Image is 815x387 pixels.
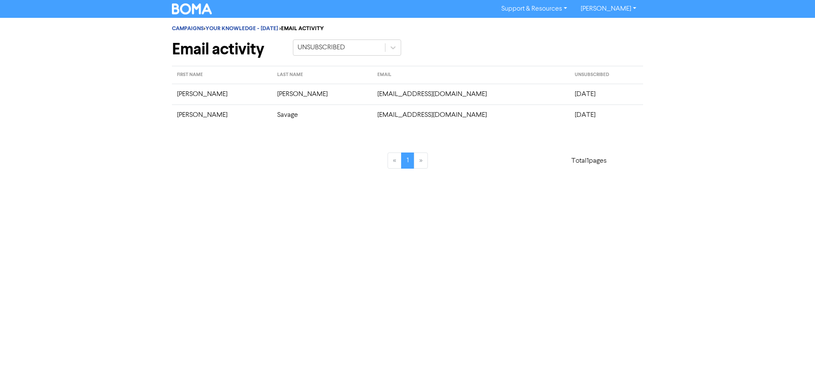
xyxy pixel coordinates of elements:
h1: Email activity [172,40,280,59]
td: [DATE] [570,105,643,125]
div: > > EMAIL ACTIVITY [172,25,643,33]
th: EMAIL [372,66,570,84]
td: [PERSON_NAME] [272,84,372,105]
th: UNSUBSCRIBED [570,66,643,84]
th: FIRST NAME [172,66,272,84]
img: BOMA Logo [172,3,212,14]
a: YOUR KNOWLEDGE - [DATE] [205,25,278,32]
td: [PERSON_NAME] [172,84,272,105]
a: [PERSON_NAME] [574,2,643,16]
td: [EMAIL_ADDRESS][DOMAIN_NAME] [372,105,570,125]
a: Page 1 is your current page [401,153,414,169]
div: UNSUBSCRIBED [298,42,345,53]
td: [PERSON_NAME] [172,105,272,125]
iframe: Chat Widget [773,346,815,387]
td: Savage [272,105,372,125]
td: [DATE] [570,84,643,105]
p: Total 1 pages [571,156,607,166]
td: [EMAIL_ADDRESS][DOMAIN_NAME] [372,84,570,105]
a: CAMPAIGNS [172,25,204,32]
a: Support & Resources [495,2,574,16]
th: LAST NAME [272,66,372,84]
